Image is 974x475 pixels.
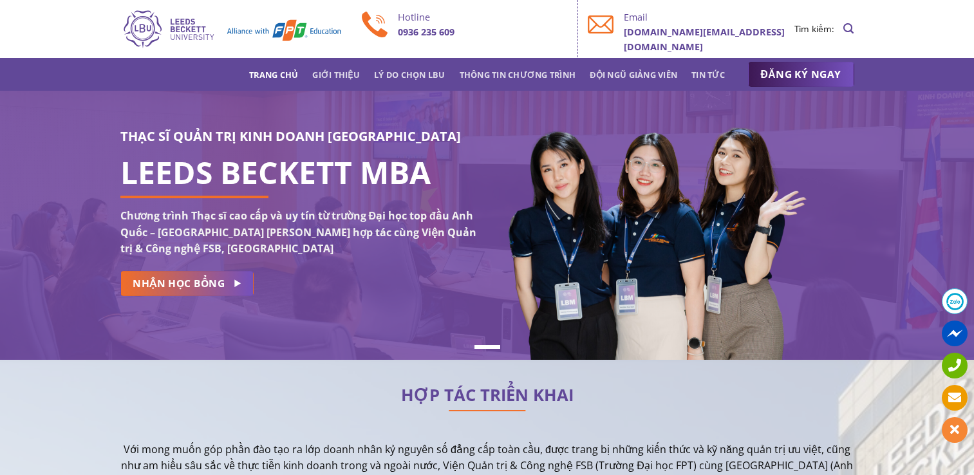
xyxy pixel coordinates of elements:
li: Tìm kiếm: [794,22,834,36]
p: Email [624,10,794,24]
h2: HỢP TÁC TRIỂN KHAI [120,389,854,402]
a: Lý do chọn LBU [374,63,445,86]
a: Trang chủ [249,63,298,86]
img: Thạc sĩ Quản trị kinh doanh Quốc tế [120,8,342,50]
img: line-lbu.jpg [449,410,526,411]
a: NHẬN HỌC BỔNG [120,271,254,296]
a: Search [843,16,854,41]
b: [DOMAIN_NAME][EMAIL_ADDRESS][DOMAIN_NAME] [624,26,785,53]
h3: THẠC SĨ QUẢN TRỊ KINH DOANH [GEOGRAPHIC_DATA] [120,126,478,147]
a: Tin tức [691,63,725,86]
a: ĐĂNG KÝ NGAY [748,62,854,88]
a: Giới thiệu [312,63,360,86]
a: Thông tin chương trình [460,63,576,86]
p: Hotline [398,10,568,24]
span: NHẬN HỌC BỔNG [133,275,225,292]
b: 0936 235 609 [398,26,454,38]
a: Đội ngũ giảng viên [590,63,677,86]
strong: Chương trình Thạc sĩ cao cấp và uy tín từ trường Đại học top đầu Anh Quốc – [GEOGRAPHIC_DATA] [PE... [120,209,476,256]
span: ĐĂNG KÝ NGAY [761,66,841,82]
h1: LEEDS BECKETT MBA [120,165,478,180]
li: Page dot 1 [474,345,500,349]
